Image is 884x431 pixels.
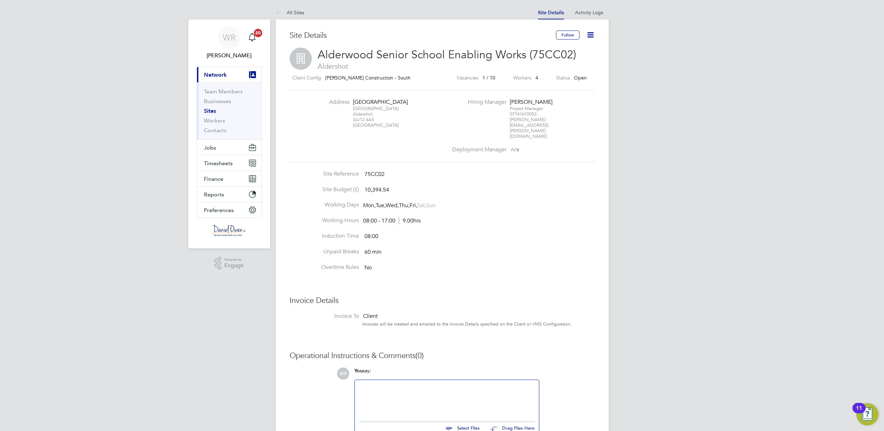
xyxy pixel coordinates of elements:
[204,207,234,213] span: Preferences
[290,170,359,178] label: Site Reference
[364,186,389,193] span: 10,394.54
[290,264,359,271] label: Overtime Rules
[204,108,216,114] a: Sites
[292,74,321,82] label: Client Config
[197,140,261,155] button: Jobs
[337,367,349,380] span: WR
[386,202,399,209] span: Wed,
[204,144,216,151] span: Jobs
[204,191,224,198] span: Reports
[197,51,262,60] span: Weronika Rodzynko
[290,217,359,224] label: Working Hours
[204,98,231,104] a: Businesses
[363,202,376,209] span: Mon,
[197,171,261,186] button: Finance
[354,367,539,380] div: say:
[856,403,878,425] button: Open Resource Center, 11 new notifications
[188,19,270,248] nav: Main navigation
[556,31,580,40] button: Follow
[325,75,411,81] span: [PERSON_NAME] Construction - South
[290,62,595,71] span: Aldershot
[415,351,424,360] span: (0)
[224,257,244,263] span: Powered by
[204,71,227,78] span: Network
[575,9,603,16] a: Activity Logs
[364,264,372,271] span: No
[290,233,359,240] label: Induction Time
[290,201,359,209] label: Working Days
[510,99,553,106] div: [PERSON_NAME]
[204,160,233,167] span: Timesheets
[214,257,244,270] a: Powered byEngage
[354,368,363,374] span: You
[197,82,261,140] div: Network
[364,248,381,255] span: 60 min
[197,202,261,218] button: Preferences
[426,202,436,209] span: Sun
[511,146,519,153] span: n/a
[513,74,531,82] label: Workers
[197,155,261,171] button: Timesheets
[290,248,359,255] label: Unpaid Breaks
[364,171,385,178] span: 75CC02
[363,217,421,225] div: 08:00 - 17:00
[417,202,426,209] span: Sat,
[290,186,359,193] label: Site Budget (£)
[538,10,564,16] a: Site Details
[574,75,587,81] span: Open
[197,26,262,60] a: WR[PERSON_NAME]
[362,321,595,327] div: Invoices will be created and emailed to the Invoice Details specified on the Client or VMS Config...
[318,48,576,61] span: Alderwood Senior School Enabling Works (75CC02)
[448,146,506,153] label: Deployment Manager
[353,99,396,106] div: [GEOGRAPHIC_DATA]
[245,26,259,49] a: 20
[510,105,543,111] span: Project Manager
[510,111,537,117] span: 07741610053
[204,176,223,182] span: Finance
[364,233,378,240] span: 08:00
[290,351,595,361] h3: Operational Instructions & Comments
[362,313,595,320] div: Client
[482,75,495,81] span: 1 / 10
[856,408,862,417] div: 11
[212,225,247,236] img: danielowen-logo-retina.png
[290,296,595,306] h3: Invoice Details
[197,225,262,236] a: Go to home page
[457,74,478,82] label: Vacancies
[410,202,417,209] span: Fri,
[197,67,261,82] button: Network
[290,31,556,41] h3: Site Details
[290,313,359,320] label: Invoice To
[204,127,226,134] a: Contacts
[353,106,396,128] div: [GEOGRAPHIC_DATA] Aldershot GU12 4AS [GEOGRAPHIC_DATA]
[399,217,421,224] span: 9.00hrs
[535,75,538,81] span: 4
[448,99,506,106] label: Hiring Manager
[376,202,386,209] span: Tue,
[224,263,244,269] span: Engage
[204,88,243,95] a: Team Members
[254,29,262,37] span: 20
[311,99,350,106] label: Address
[556,74,570,82] label: Status
[223,33,236,42] span: WR
[399,202,410,209] span: Thu,
[197,187,261,202] button: Reports
[204,117,225,124] a: Workers
[276,9,304,16] a: All Sites
[510,117,548,139] span: [PERSON_NAME][EMAIL_ADDRESS][PERSON_NAME][DOMAIN_NAME]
